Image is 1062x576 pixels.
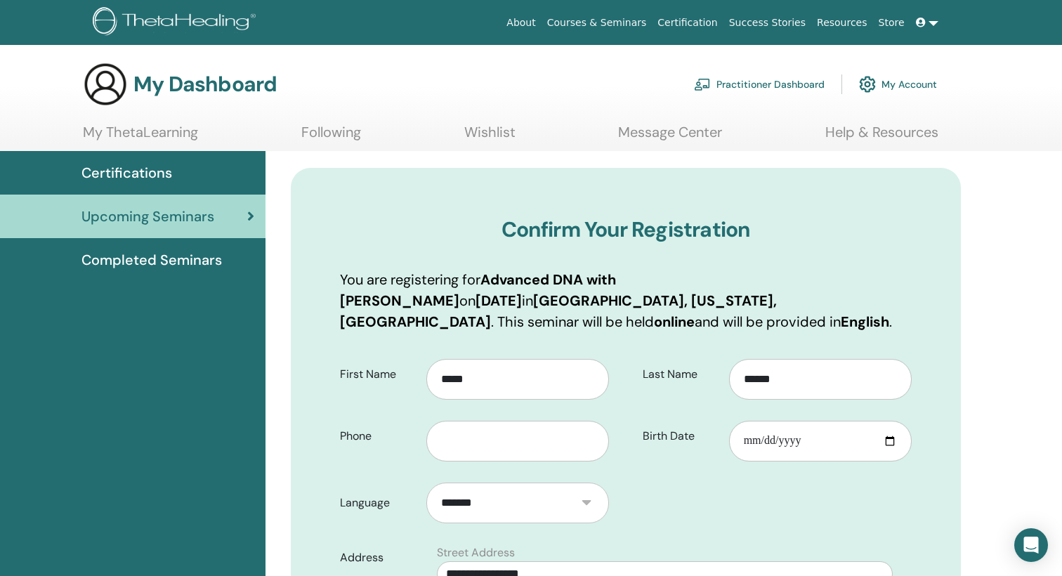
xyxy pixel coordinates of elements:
[694,69,825,100] a: Practitioner Dashboard
[437,544,515,561] label: Street Address
[694,78,711,91] img: chalkboard-teacher.svg
[464,124,516,151] a: Wishlist
[542,10,653,36] a: Courses & Seminars
[501,10,541,36] a: About
[476,292,522,310] b: [DATE]
[340,292,777,331] b: [GEOGRAPHIC_DATA], [US_STATE], [GEOGRAPHIC_DATA]
[841,313,889,331] b: English
[83,62,128,107] img: generic-user-icon.jpg
[825,124,938,151] a: Help & Resources
[329,544,428,571] label: Address
[93,7,261,39] img: logo.png
[329,423,426,450] label: Phone
[133,72,277,97] h3: My Dashboard
[632,423,729,450] label: Birth Date
[83,124,198,151] a: My ThetaLearning
[329,361,426,388] label: First Name
[632,361,729,388] label: Last Name
[859,72,876,96] img: cog.svg
[859,69,937,100] a: My Account
[652,10,723,36] a: Certification
[301,124,361,151] a: Following
[873,10,910,36] a: Store
[340,217,912,242] h3: Confirm Your Registration
[81,249,222,270] span: Completed Seminars
[81,162,172,183] span: Certifications
[811,10,873,36] a: Resources
[81,206,214,227] span: Upcoming Seminars
[618,124,722,151] a: Message Center
[654,313,695,331] b: online
[340,269,912,332] p: You are registering for on in . This seminar will be held and will be provided in .
[723,10,811,36] a: Success Stories
[1014,528,1048,562] div: Open Intercom Messenger
[329,490,426,516] label: Language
